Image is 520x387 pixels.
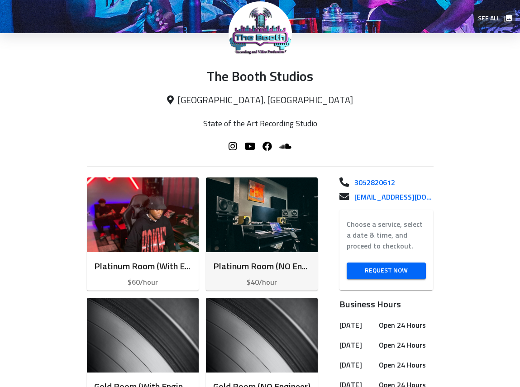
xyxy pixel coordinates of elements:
a: 3052820612 [347,177,433,188]
a: Request Now [347,263,426,279]
h6: Platinum Room (With Engineer) [94,259,191,274]
p: [GEOGRAPHIC_DATA], [GEOGRAPHIC_DATA] [87,95,434,106]
h6: Open 24 Hours [379,359,430,372]
h6: Platinum Room (NO Engineer) [213,259,310,274]
h6: Business Hours [339,297,433,312]
img: Room image [87,298,199,373]
p: $60/hour [94,277,191,288]
a: [EMAIL_ADDRESS][DOMAIN_NAME] [347,192,433,203]
p: The Booth Studios [87,69,434,86]
button: See all [474,10,515,27]
img: Room image [206,298,318,373]
h6: [DATE] [339,339,375,352]
h6: Open 24 Hours [379,339,430,352]
button: Platinum Room (With Engineer)$60/hour [87,177,199,291]
span: See all [478,13,511,24]
p: State of the Art Recording Studio [144,119,376,129]
h6: [DATE] [339,319,375,332]
span: Request Now [354,265,419,277]
img: Room image [87,177,199,252]
h6: [DATE] [339,359,375,372]
h6: Open 24 Hours [379,319,430,332]
img: Room image [206,177,318,252]
p: $40/hour [213,277,310,288]
img: The Booth Studios [229,1,292,65]
button: Platinum Room (NO Engineer)$40/hour [206,177,318,291]
label: Choose a service, select a date & time, and proceed to checkout. [347,219,426,252]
